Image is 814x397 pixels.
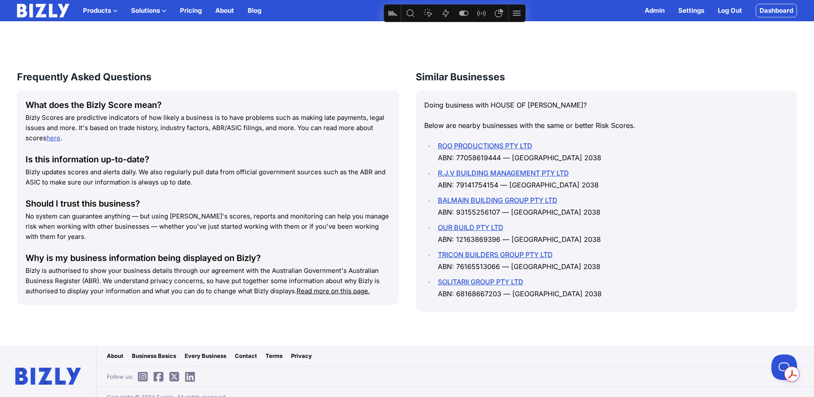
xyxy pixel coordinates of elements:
[26,252,390,264] div: Why is my business information being displayed on Bizly?
[19,5,63,11] div: HOUSE OF [PERSON_NAME]
[26,266,390,296] p: Bizly is authorised to show your business details through our agreement with the Australian Gover...
[26,198,390,210] div: Should I trust this business?
[46,134,60,142] a: here
[107,352,123,360] a: About
[8,53,120,58] div: Powered by Bizly Risk Intelligence
[435,194,789,218] li: ABN: 93155256107 — [GEOGRAPHIC_DATA] 2038
[438,169,569,177] a: R.J.V BUILDING MANAGEMENT PTY LTD
[215,6,234,16] a: About
[83,6,117,16] button: Products
[185,352,226,360] a: Every Business
[291,352,312,360] a: Privacy
[438,142,532,150] a: ROO PRODUCTIONS PTY LTD
[26,153,390,165] div: Is this information up-to-date?
[435,221,789,245] li: ABN: 12163869396 — [GEOGRAPHIC_DATA] 2038
[8,23,120,32] div: HOUSE OF [PERSON_NAME]
[297,287,370,295] a: Read more on this page.
[718,6,742,16] a: Log Out
[19,11,63,22] div: Verified by [PERSON_NAME]
[6,8,16,18] div: 6.2
[8,36,21,49] div: 6.20
[266,352,283,360] a: Terms
[20,9,33,16] text: bizly
[26,43,120,50] div: Score: 6.2
[26,167,390,187] p: Bizly updates scores and alerts daily. We also regularly pull data from official government sourc...
[26,211,390,242] p: No system can guarantee anything — but using [PERSON_NAME]'s scores, reports and monitoring can h...
[131,6,166,16] button: Solutions
[435,140,789,164] li: ABN: 77058619444 — [GEOGRAPHIC_DATA] 2038
[771,354,797,380] iframe: Toggle Customer Support
[678,6,704,16] a: Settings
[98,10,120,15] span: VERIFIED
[435,167,789,191] li: ABN: 79141754154 — [GEOGRAPHIC_DATA] 2038
[424,99,789,111] p: Doing business with HOUSE OF [PERSON_NAME]?
[26,35,120,43] div: Good
[17,70,399,84] h3: Frequently Asked Questions
[435,249,789,272] li: ABN: 76165513066 — [GEOGRAPHIC_DATA] 2038
[438,250,553,259] a: TRICON BUILDERS GROUP PTY LTD
[107,372,199,381] span: Follow us:
[756,4,797,17] a: Dashboard
[26,99,390,111] div: What does the Bizly Score mean?
[26,113,390,143] p: Bizly Scores are predictive indicators of how likely a business is to have problems such as makin...
[438,196,557,204] a: BALMAIN BUILDING GROUP PTY LTD
[416,70,797,84] h3: Similar Businesses
[438,278,523,286] a: SOLITARII GROUP PTY LTD
[180,6,202,16] a: Pricing
[235,352,257,360] a: Contact
[645,6,665,16] a: Admin
[132,352,176,360] a: Business Basics
[435,276,789,300] li: ABN: 68168667203 — [GEOGRAPHIC_DATA] 2038
[438,223,503,232] a: OUR BUILD PTY LTD
[424,119,789,131] p: Below are nearby businesses with the same or better Risk Scores.
[248,6,261,16] a: Blog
